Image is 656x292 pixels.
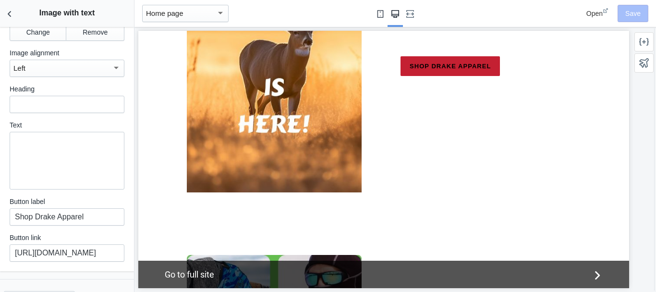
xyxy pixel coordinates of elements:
a: Shop Drake Apparel [262,25,362,46]
span: Open [586,10,603,17]
mat-select-trigger: Home page [146,9,183,17]
span: Go to full site [26,237,452,250]
mat-select-trigger: Left [13,64,25,72]
label: Button label [10,197,124,206]
label: Image alignment [10,48,124,58]
button: Remove [66,24,124,41]
button: Change [10,24,66,41]
label: Heading [10,84,124,94]
label: Text [10,120,124,130]
label: Button link [10,233,124,242]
